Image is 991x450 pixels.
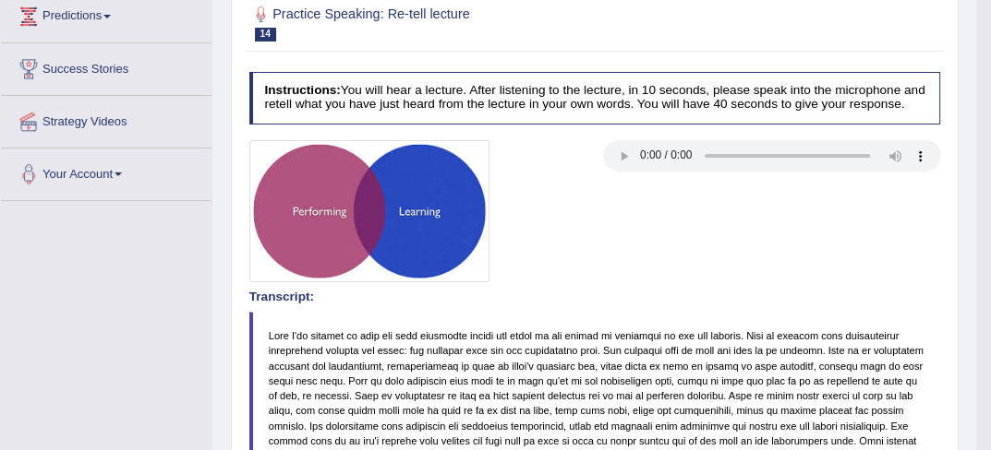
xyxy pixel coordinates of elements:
b: Instructions: [264,83,340,97]
a: Your Account [1,148,211,195]
h4: You will hear a lecture. After listening to the lecture, in 10 seconds, please speak into the mic... [249,72,941,124]
a: Success Stories [1,43,211,89]
h4: Transcript: [249,290,941,304]
a: Strategy Videos [1,96,211,142]
span: 14 [255,28,276,41]
h2: Practice Speaking: Re-tell lecture [249,3,678,41]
